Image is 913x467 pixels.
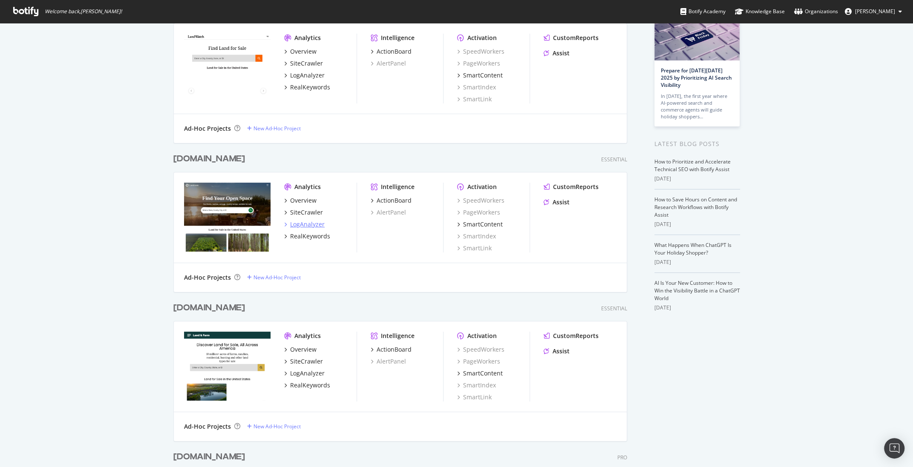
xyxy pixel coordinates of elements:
div: Activation [467,34,497,42]
a: SmartContent [457,369,503,378]
a: CustomReports [544,332,599,340]
div: Analytics [294,332,321,340]
a: New Ad-Hoc Project [247,423,301,430]
div: New Ad-Hoc Project [253,125,301,132]
div: SmartContent [463,220,503,229]
div: Latest Blog Posts [654,139,740,149]
div: SmartContent [463,369,503,378]
div: Activation [467,332,497,340]
a: Overview [284,196,317,205]
a: [DOMAIN_NAME] [173,153,248,165]
div: Open Intercom Messenger [884,438,904,458]
div: [DOMAIN_NAME] [173,302,245,314]
img: landwatch.com [184,34,271,103]
a: ActionBoard [371,345,412,354]
div: CustomReports [553,34,599,42]
div: In [DATE], the first year where AI-powered search and commerce agents will guide holiday shoppers… [661,93,733,120]
div: CustomReports [553,183,599,191]
a: Overview [284,345,317,354]
a: [DOMAIN_NAME] [173,302,248,314]
a: SmartLink [457,393,492,401]
a: RealKeywords [284,232,330,241]
div: Essential [601,305,627,312]
a: Overview [284,47,317,56]
a: AI Is Your New Customer: How to Win the Visibility Battle in a ChatGPT World [654,279,740,302]
div: SiteCrawler [290,357,323,366]
a: SmartIndex [457,83,496,92]
a: AlertPanel [371,357,406,366]
div: Overview [290,196,317,205]
div: SmartLink [457,95,492,103]
div: AlertPanel [371,208,406,217]
div: SiteCrawler [290,59,323,68]
div: [DATE] [654,221,740,228]
a: Prepare for [DATE][DATE] 2025 by Prioritizing AI Search Visibility [661,67,732,89]
a: PageWorkers [457,59,500,68]
img: land.com [184,183,271,252]
a: How to Prioritize and Accelerate Technical SEO with Botify Assist [654,158,731,173]
div: Activation [467,183,497,191]
a: PageWorkers [457,357,500,366]
button: [PERSON_NAME] [838,5,909,18]
a: SmartContent [457,220,503,229]
div: LogAnalyzer [290,71,325,80]
div: [DOMAIN_NAME] [173,153,245,165]
div: Overview [290,47,317,56]
a: ActionBoard [371,196,412,205]
div: ActionBoard [377,345,412,354]
div: CustomReports [553,332,599,340]
div: New Ad-Hoc Project [253,423,301,430]
a: SpeedWorkers [457,345,504,354]
div: Intelligence [381,34,415,42]
div: ActionBoard [377,47,412,56]
a: SiteCrawler [284,357,323,366]
a: LogAnalyzer [284,220,325,229]
div: Organizations [794,7,838,16]
a: Assist [544,347,570,355]
a: SmartContent [457,71,503,80]
div: PRO [617,454,627,461]
div: Essential [601,156,627,163]
a: How to Save Hours on Content and Research Workflows with Botify Assist [654,196,737,218]
div: Intelligence [381,183,415,191]
div: Botify Academy [680,7,726,16]
div: Assist [553,347,570,355]
div: SpeedWorkers [457,196,504,205]
div: Ad-Hoc Projects [184,422,231,431]
a: Assist [544,198,570,206]
a: Assist [544,49,570,57]
a: SmartIndex [457,232,496,241]
a: SpeedWorkers [457,47,504,56]
div: Analytics [294,34,321,42]
div: RealKeywords [290,381,330,390]
a: ActionBoard [371,47,412,56]
div: LogAnalyzer [290,369,325,378]
div: ActionBoard [377,196,412,205]
div: Analytics [294,183,321,191]
div: Ad-Hoc Projects [184,273,231,282]
a: RealKeywords [284,83,330,92]
a: What Happens When ChatGPT Is Your Holiday Shopper? [654,241,732,256]
a: SiteCrawler [284,208,323,217]
a: PageWorkers [457,208,500,217]
a: New Ad-Hoc Project [247,274,301,281]
a: LogAnalyzer [284,369,325,378]
img: Prepare for Black Friday 2025 by Prioritizing AI Search Visibility [654,16,740,60]
a: AlertPanel [371,59,406,68]
span: Michael Glavac [855,8,895,15]
div: SiteCrawler [290,208,323,217]
div: RealKeywords [290,83,330,92]
a: SmartLink [457,244,492,252]
div: LogAnalyzer [290,220,325,229]
div: Knowledge Base [735,7,785,16]
div: SmartIndex [457,381,496,390]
